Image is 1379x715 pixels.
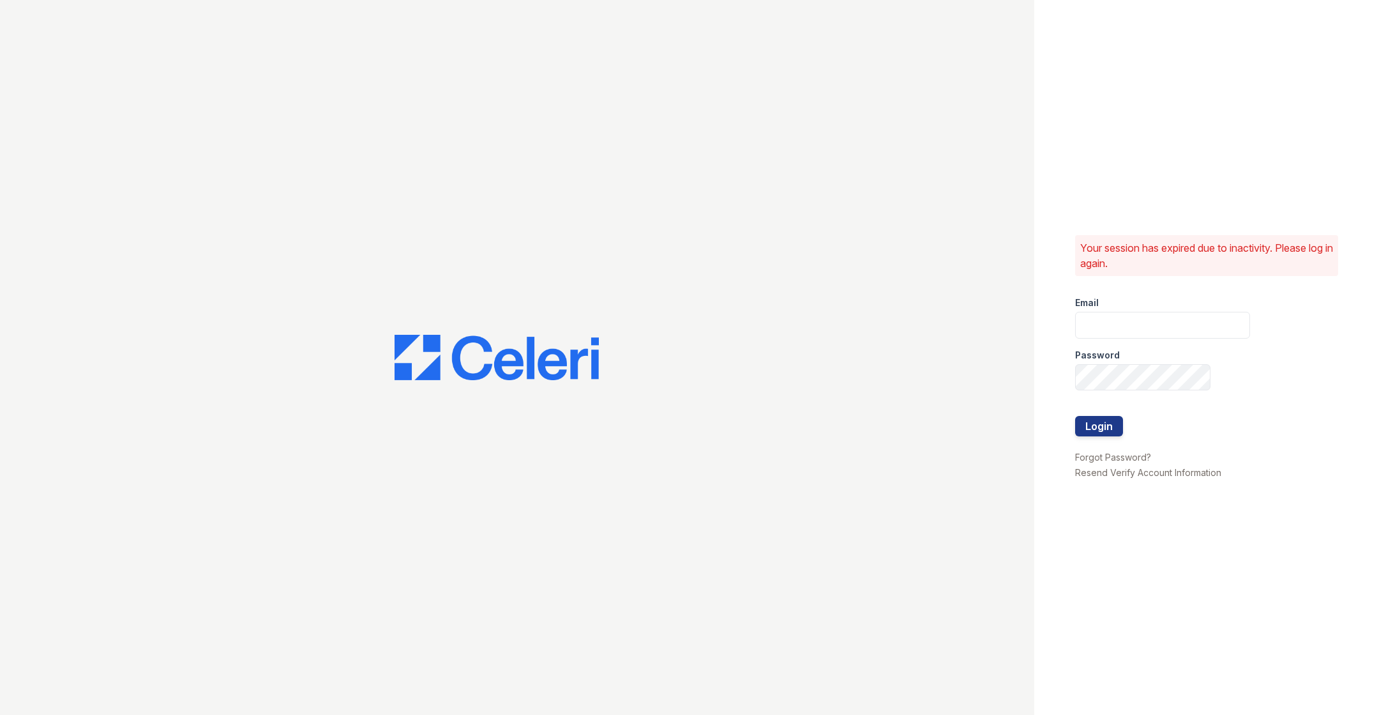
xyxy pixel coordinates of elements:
[1075,349,1120,362] label: Password
[1075,416,1123,436] button: Login
[1075,296,1099,309] label: Email
[1075,467,1221,478] a: Resend Verify Account Information
[1080,240,1333,271] p: Your session has expired due to inactivity. Please log in again.
[395,335,599,381] img: CE_Logo_Blue-a8612792a0a2168367f1c8372b55b34899dd931a85d93a1a3d3e32e68fde9ad4.png
[1075,452,1151,463] a: Forgot Password?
